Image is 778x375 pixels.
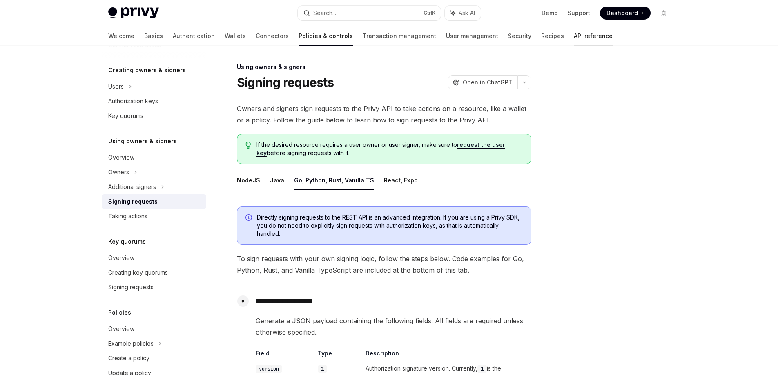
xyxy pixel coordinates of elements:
[298,6,441,20] button: Search...CtrlK
[384,171,418,190] button: React, Expo
[446,26,498,46] a: User management
[108,111,143,121] div: Key quorums
[108,211,147,221] div: Taking actions
[108,253,134,263] div: Overview
[237,63,531,71] div: Using owners & signers
[108,7,159,19] img: light logo
[237,171,260,190] button: NodeJS
[102,194,206,209] a: Signing requests
[318,365,327,373] code: 1
[448,75,517,89] button: Open in ChatGPT
[313,8,336,18] div: Search...
[314,349,362,361] th: Type
[108,167,129,177] div: Owners
[256,26,289,46] a: Connectors
[542,9,558,17] a: Demo
[108,308,131,317] h5: Policies
[463,78,513,87] span: Open in ChatGPT
[102,351,206,366] a: Create a policy
[568,9,590,17] a: Support
[477,365,487,373] code: 1
[108,96,158,106] div: Authorization keys
[102,109,206,123] a: Key quorums
[108,82,124,91] div: Users
[102,209,206,224] a: Taking actions
[144,26,163,46] a: Basics
[108,65,186,75] h5: Creating owners & signers
[574,26,613,46] a: API reference
[108,153,134,162] div: Overview
[173,26,215,46] a: Authentication
[102,280,206,295] a: Signing requests
[108,136,177,146] h5: Using owners & signers
[508,26,531,46] a: Security
[245,142,251,149] svg: Tip
[294,171,374,190] button: Go, Python, Rust, Vanilla TS
[102,150,206,165] a: Overview
[424,10,436,16] span: Ctrl K
[257,213,523,238] span: Directly signing requests to the REST API is an advanced integration. If you are using a Privy SD...
[237,253,531,276] span: To sign requests with your own signing logic, follow the steps below. Code examples for Go, Pytho...
[108,197,158,206] div: Signing requests
[459,9,475,17] span: Ask AI
[363,26,436,46] a: Transaction management
[606,9,638,17] span: Dashboard
[108,339,154,348] div: Example policies
[299,26,353,46] a: Policies & controls
[225,26,246,46] a: Wallets
[102,94,206,109] a: Authorization keys
[256,315,531,338] span: Generate a JSON payload containing the following fields. All fields are required unless otherwise...
[256,365,282,373] code: version
[108,324,134,334] div: Overview
[256,141,522,157] span: If the desired resource requires a user owner or user signer, make sure to before signing request...
[102,251,206,265] a: Overview
[600,7,651,20] a: Dashboard
[108,268,168,277] div: Creating key quorums
[108,282,154,292] div: Signing requests
[362,349,514,361] th: Description
[270,171,284,190] button: Java
[108,182,156,192] div: Additional signers
[237,103,531,126] span: Owners and signers sign requests to the Privy API to take actions on a resource, like a wallet or...
[657,7,670,20] button: Toggle dark mode
[445,6,481,20] button: Ask AI
[102,265,206,280] a: Creating key quorums
[108,26,134,46] a: Welcome
[108,237,146,246] h5: Key quorums
[541,26,564,46] a: Recipes
[108,353,149,363] div: Create a policy
[237,75,334,90] h1: Signing requests
[102,322,206,336] a: Overview
[256,349,315,361] th: Field
[245,214,254,222] svg: Info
